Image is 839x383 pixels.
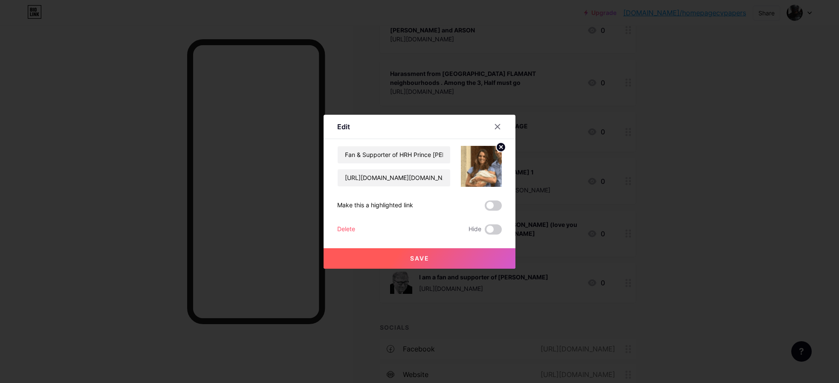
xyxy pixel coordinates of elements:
[338,146,450,163] input: Title
[337,200,413,211] div: Make this a highlighted link
[324,248,515,269] button: Save
[410,255,429,262] span: Save
[337,224,355,235] div: Delete
[461,146,502,187] img: link_thumbnail
[469,224,481,235] span: Hide
[337,122,350,132] div: Edit
[338,169,450,186] input: URL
